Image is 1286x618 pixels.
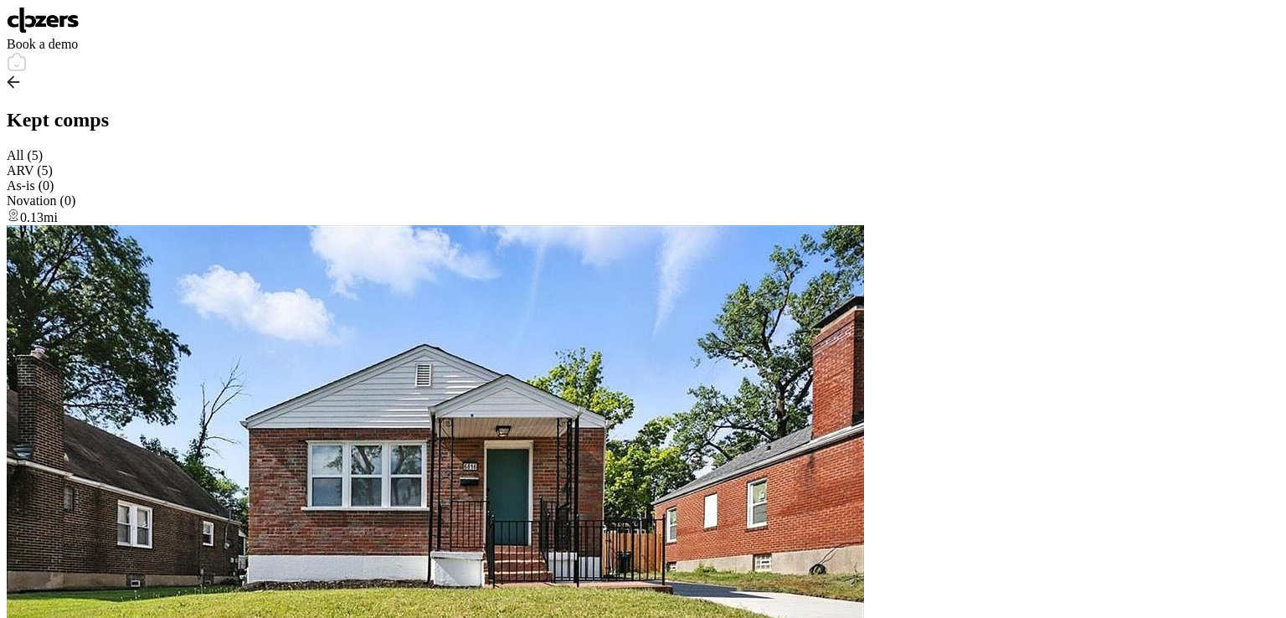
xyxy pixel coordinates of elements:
[7,7,80,33] img: Logo
[7,163,53,178] span: ARV (5)
[7,37,78,51] span: Book a demo
[20,210,58,224] span: 0.13mi
[7,109,1279,131] h2: Kept comps
[7,193,75,208] span: Novation (0)
[7,148,43,162] span: All (5)
[7,178,54,193] span: As-is (0)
